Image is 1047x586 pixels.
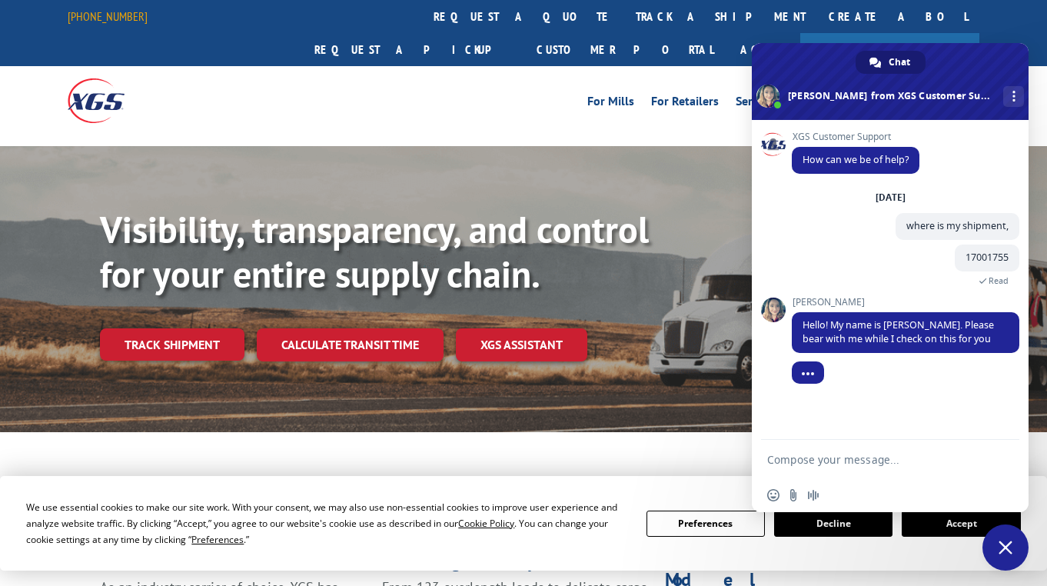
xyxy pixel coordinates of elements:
[587,95,634,112] a: For Mills
[68,8,148,24] a: [PHONE_NUMBER]
[26,499,627,548] div: We use essential cookies to make our site work. With your consent, we may also use non-essential ...
[807,489,819,501] span: Audio message
[767,489,779,501] span: Insert an emoji
[1003,86,1024,107] div: More channels
[787,489,799,501] span: Send a file
[902,511,1020,537] button: Accept
[100,328,244,361] a: Track shipment
[803,153,909,166] span: How can we be of help?
[792,297,1019,308] span: [PERSON_NAME]
[525,33,725,66] a: Customer Portal
[800,33,979,66] a: Join Our Team
[792,132,919,142] span: XGS Customer Support
[651,95,719,112] a: For Retailers
[803,318,994,345] span: Hello! My name is [PERSON_NAME]. Please bear with me while I check on this for you
[989,275,1009,286] span: Read
[646,511,765,537] button: Preferences
[876,193,906,202] div: [DATE]
[906,219,1009,232] span: where is my shipment,
[982,524,1029,571] div: Close chat
[100,205,649,298] b: Visibility, transparency, and control for your entire supply chain.
[456,328,587,361] a: XGS ASSISTANT
[257,328,444,361] a: Calculate transit time
[303,33,525,66] a: Request a pickup
[736,95,779,112] a: Services
[889,51,910,74] span: Chat
[458,517,514,530] span: Cookie Policy
[767,453,979,467] textarea: Compose your message...
[191,533,244,546] span: Preferences
[725,33,800,66] a: Agent
[966,251,1009,264] span: 17001755
[856,51,926,74] div: Chat
[774,511,892,537] button: Decline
